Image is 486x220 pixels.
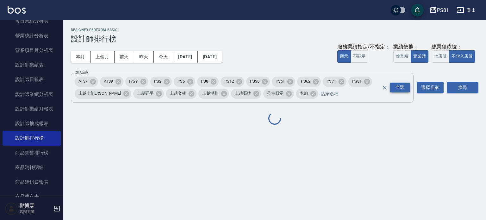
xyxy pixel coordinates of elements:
[154,51,173,63] button: 今天
[3,175,61,189] a: 商品進銷貨報表
[337,44,390,50] div: 服務業績指定/不指定：
[166,90,190,97] span: 上越文林
[389,81,411,94] button: Open
[323,77,346,87] div: PS71
[447,82,478,93] button: 搜尋
[380,83,389,92] button: Clear
[427,4,452,17] button: PS81
[3,14,61,28] a: 每日業績分析表
[125,78,142,85] span: FAYY
[272,77,296,87] div: PS51
[8,6,26,14] img: Logo
[150,78,165,85] span: PS2
[393,50,411,63] button: 虛業績
[3,116,61,131] a: 設計師抽成報表
[297,77,321,87] div: PS62
[3,160,61,175] a: 商品消耗明細
[221,78,238,85] span: PS12
[263,90,287,97] span: 公主殿堂
[3,28,61,43] a: 營業統計分析表
[173,51,197,63] button: [DATE]
[133,89,164,99] div: 上越延平
[319,88,393,99] input: 店家名稱
[337,50,351,63] button: 顯示
[390,83,410,92] div: 全選
[125,77,149,87] div: FAYY
[323,78,340,85] span: PS71
[75,89,131,99] div: 上越士[PERSON_NAME]
[3,87,61,102] a: 設計師業績分析表
[348,77,372,87] div: PS81
[296,89,318,99] div: 木屾
[3,102,61,116] a: 設計師業績月報表
[197,78,212,85] span: PS8
[263,89,294,99] div: 公主殿堂
[246,78,263,85] span: PS36
[3,58,61,72] a: 設計師業績表
[166,89,196,99] div: 上越文林
[351,50,368,63] button: 不顯示
[3,43,61,58] a: 營業項目月分析表
[100,77,123,87] div: AT39
[75,90,125,97] span: 上越士[PERSON_NAME]
[393,44,428,50] div: 業績依據：
[231,89,262,99] div: 上越石牌
[19,209,52,215] p: 高階主管
[417,82,444,93] button: 選擇店家
[449,50,475,63] button: 不含入店販
[348,78,365,85] span: PS81
[272,78,289,85] span: PS51
[3,72,61,87] a: 設計師日報表
[75,70,89,75] label: 加入店家
[432,44,478,50] div: 總業績依據：
[3,131,61,145] a: 設計師排行榜
[198,51,222,63] button: [DATE]
[150,77,172,87] div: PS2
[432,50,449,63] button: 含店販
[71,51,90,63] button: 本月
[198,89,229,99] div: 上越潮州
[75,78,91,85] span: AT37
[3,189,61,204] a: 商品庫存表
[296,90,312,97] span: 木屾
[19,203,52,209] h5: 鄭博霖
[411,50,428,63] button: 實業績
[90,51,115,63] button: 上個月
[5,202,18,215] img: Person
[133,90,157,97] span: 上越延平
[100,78,117,85] span: AT39
[246,77,270,87] div: PS36
[75,77,98,87] div: AT37
[115,51,134,63] button: 前天
[174,77,195,87] div: PS5
[454,4,478,16] button: 登出
[174,78,189,85] span: PS5
[71,28,478,32] h2: Designer Perform Basic
[411,4,424,16] button: save
[297,78,314,85] span: PS62
[198,90,222,97] span: 上越潮州
[197,77,219,87] div: PS8
[3,146,61,160] a: 商品銷售排行榜
[71,35,478,43] h3: 設計師排行榜
[134,51,154,63] button: 昨天
[221,77,244,87] div: PS12
[231,90,255,97] span: 上越石牌
[437,6,449,14] div: PS81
